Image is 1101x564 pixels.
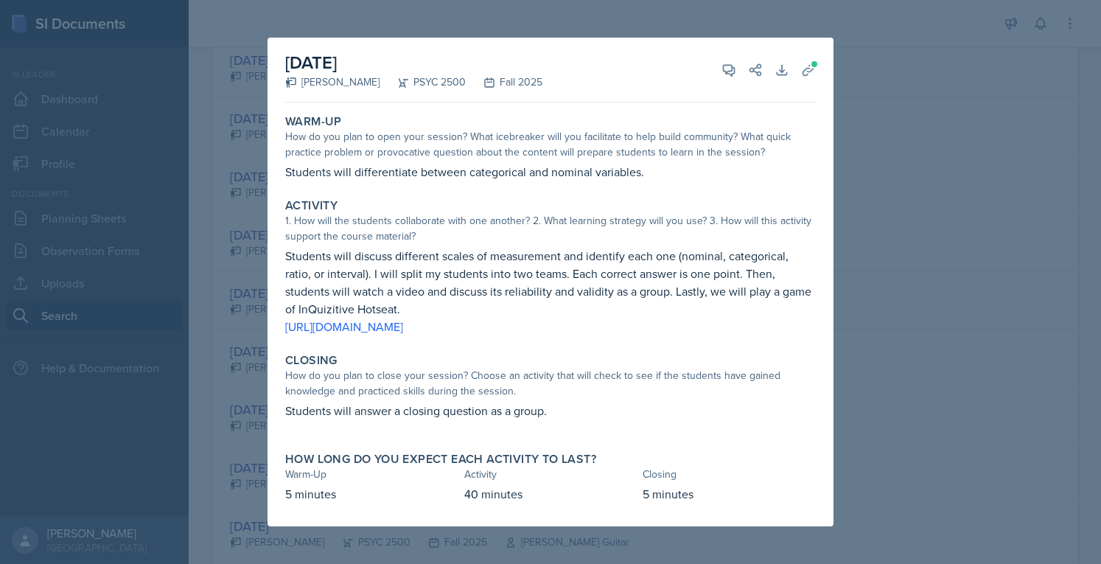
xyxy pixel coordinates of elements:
[285,368,816,399] div: How do you plan to close your session? Choose an activity that will check to see if the students ...
[285,353,338,368] label: Closing
[285,114,342,129] label: Warm-Up
[285,485,458,503] p: 5 minutes
[643,485,816,503] p: 5 minutes
[285,129,816,160] div: How do you plan to open your session? What icebreaker will you facilitate to help build community...
[464,485,637,503] p: 40 minutes
[285,247,816,318] p: Students will discuss different scales of measurement and identify each one (nominal, categorical...
[285,198,338,213] label: Activity
[464,467,637,482] div: Activity
[285,74,380,90] div: [PERSON_NAME]
[285,318,403,335] a: [URL][DOMAIN_NAME]
[285,163,816,181] p: Students will differentiate between categorical and nominal variables.
[285,213,816,244] div: 1. How will the students collaborate with one another? 2. What learning strategy will you use? 3....
[643,467,816,482] div: Closing
[285,49,542,76] h2: [DATE]
[285,452,596,467] label: How long do you expect each activity to last?
[466,74,542,90] div: Fall 2025
[380,74,466,90] div: PSYC 2500
[285,467,458,482] div: Warm-Up
[285,402,816,419] p: Students will answer a closing question as a group.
